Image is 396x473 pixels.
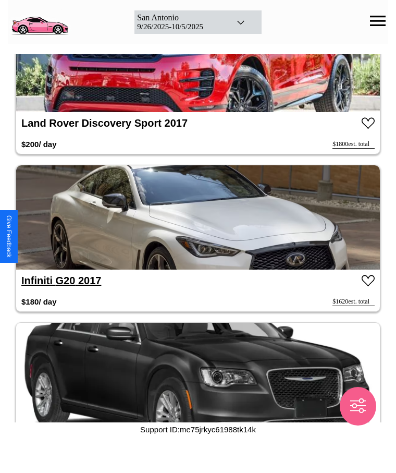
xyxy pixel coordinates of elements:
div: San Antonio [137,13,222,22]
a: Infiniti G20 2017 [21,275,101,286]
div: 9 / 26 / 2025 - 10 / 5 / 2025 [137,22,222,31]
div: $ 1620 est. total [332,298,375,306]
p: Support ID: me75jrkyc61988tk14k [140,422,256,436]
img: logo [8,5,71,37]
div: Give Feedback [5,215,13,258]
a: Land Rover Discovery Sport 2017 [21,117,188,129]
div: $ 1800 est. total [332,140,375,149]
h3: $ 200 / day [21,135,57,154]
h3: $ 180 / day [21,292,57,311]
